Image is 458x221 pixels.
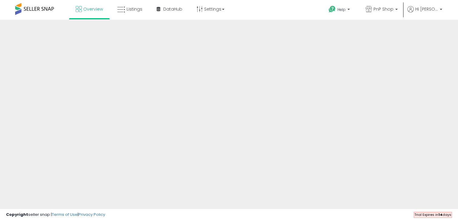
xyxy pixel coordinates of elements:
a: Terms of Use [52,212,78,217]
strong: Copyright [6,212,28,217]
span: Hi [PERSON_NAME] [415,6,438,12]
a: Privacy Policy [78,212,105,217]
span: Listings [127,6,142,12]
b: 14 [438,212,443,217]
a: Help [324,1,356,20]
span: Help [337,7,346,12]
span: Trial Expires in days [414,212,451,217]
span: PnP Shop [373,6,393,12]
span: Overview [83,6,103,12]
i: Get Help [328,5,336,13]
span: DataHub [163,6,182,12]
div: seller snap | | [6,212,105,218]
a: Hi [PERSON_NAME] [407,6,442,20]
